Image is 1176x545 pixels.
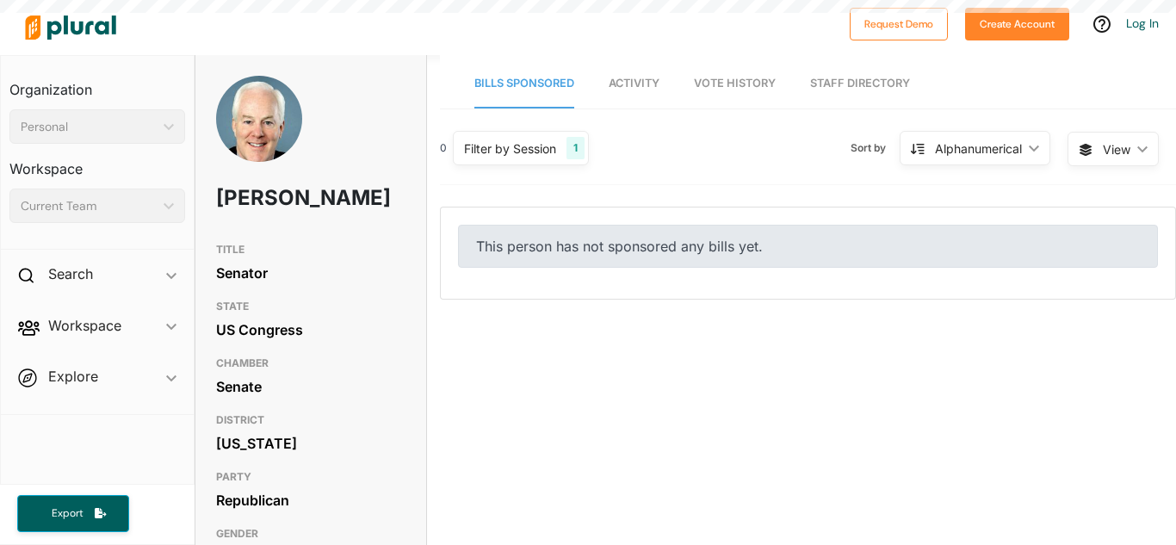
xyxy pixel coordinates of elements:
[474,77,574,90] span: Bills Sponsored
[1126,15,1159,31] a: Log In
[965,14,1069,32] a: Create Account
[216,296,405,317] h3: STATE
[21,197,157,215] div: Current Team
[850,8,948,40] button: Request Demo
[216,523,405,544] h3: GENDER
[458,225,1158,268] div: This person has not sponsored any bills yet.
[1103,140,1130,158] span: View
[935,139,1022,158] div: Alphanumerical
[474,59,574,108] a: Bills Sponsored
[609,77,659,90] span: Activity
[609,59,659,108] a: Activity
[694,59,776,108] a: Vote History
[965,8,1069,40] button: Create Account
[851,140,900,156] span: Sort by
[40,506,95,521] span: Export
[216,467,405,487] h3: PARTY
[216,172,330,224] h1: [PERSON_NAME]
[850,14,948,32] a: Request Demo
[464,139,556,158] div: Filter by Session
[21,118,157,136] div: Personal
[17,495,129,532] button: Export
[440,140,447,156] div: 0
[216,76,302,181] img: Headshot of John Cornyn
[216,353,405,374] h3: CHAMBER
[216,239,405,260] h3: TITLE
[9,144,185,182] h3: Workspace
[566,137,585,159] div: 1
[216,260,405,286] div: Senator
[694,77,776,90] span: Vote History
[216,487,405,513] div: Republican
[9,65,185,102] h3: Organization
[216,374,405,399] div: Senate
[216,430,405,456] div: [US_STATE]
[810,59,910,108] a: Staff Directory
[216,317,405,343] div: US Congress
[216,410,405,430] h3: DISTRICT
[48,264,93,283] h2: Search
